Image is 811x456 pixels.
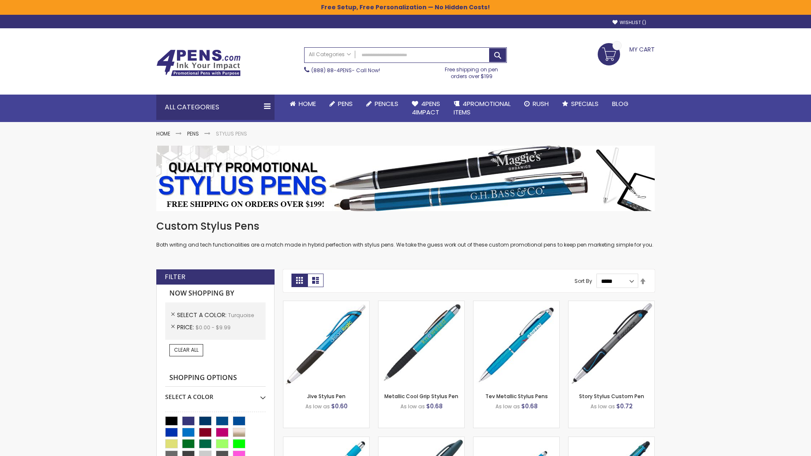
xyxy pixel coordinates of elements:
[228,312,254,319] span: Turquoise
[291,274,308,287] strong: Grid
[177,311,228,319] span: Select A Color
[196,324,231,331] span: $0.00 - $9.99
[495,403,520,410] span: As low as
[378,301,464,308] a: Metallic Cool Grip Stylus Pen-Blue - Turquoise
[612,99,629,108] span: Blog
[378,437,464,444] a: Twist Highlighter-Pen Stylus Combo-Turquoise
[283,95,323,113] a: Home
[156,220,655,233] h1: Custom Stylus Pens
[405,95,447,122] a: 4Pens4impact
[311,67,352,74] a: (888) 88-4PENS
[485,393,548,400] a: Tev Metallic Stylus Pens
[579,393,644,400] a: Story Stylus Custom Pen
[165,387,266,401] div: Select A Color
[309,51,351,58] span: All Categories
[283,437,369,444] a: Pearl Element Stylus Pens-Turquoise
[533,99,549,108] span: Rush
[591,403,615,410] span: As low as
[521,402,538,410] span: $0.68
[571,99,599,108] span: Specials
[165,272,185,282] strong: Filter
[307,393,346,400] a: Jive Stylus Pen
[338,99,353,108] span: Pens
[375,99,398,108] span: Pencils
[216,130,247,137] strong: Stylus Pens
[612,19,646,26] a: Wishlist
[555,95,605,113] a: Specials
[569,301,654,308] a: Story Stylus Custom Pen-Turquoise
[305,403,330,410] span: As low as
[474,437,559,444] a: Cyber Stylus 0.7mm Fine Point Gel Grip Pen-Turquoise
[474,301,559,387] img: Tev Metallic Stylus Pens-Turquoise
[454,99,511,117] span: 4PROMOTIONAL ITEMS
[436,63,507,80] div: Free shipping on pen orders over $199
[156,130,170,137] a: Home
[517,95,555,113] a: Rush
[156,49,241,76] img: 4Pens Custom Pens and Promotional Products
[165,285,266,302] strong: Now Shopping by
[177,323,196,331] span: Price
[569,437,654,444] a: Orbitor 4 Color Assorted Ink Metallic Stylus Pens-Turquoise
[305,48,355,62] a: All Categories
[384,393,458,400] a: Metallic Cool Grip Stylus Pen
[156,146,655,211] img: Stylus Pens
[574,277,592,285] label: Sort By
[174,346,199,353] span: Clear All
[426,402,443,410] span: $0.68
[616,402,633,410] span: $0.72
[447,95,517,122] a: 4PROMOTIONALITEMS
[331,402,348,410] span: $0.60
[359,95,405,113] a: Pencils
[165,369,266,387] strong: Shopping Options
[283,301,369,387] img: Jive Stylus Pen-Turquoise
[187,130,199,137] a: Pens
[400,403,425,410] span: As low as
[378,301,464,387] img: Metallic Cool Grip Stylus Pen-Blue - Turquoise
[569,301,654,387] img: Story Stylus Custom Pen-Turquoise
[323,95,359,113] a: Pens
[311,67,380,74] span: - Call Now!
[283,301,369,308] a: Jive Stylus Pen-Turquoise
[156,220,655,249] div: Both writing and tech functionalities are a match made in hybrid perfection with stylus pens. We ...
[299,99,316,108] span: Home
[605,95,635,113] a: Blog
[156,95,275,120] div: All Categories
[412,99,440,117] span: 4Pens 4impact
[474,301,559,308] a: Tev Metallic Stylus Pens-Turquoise
[169,344,203,356] a: Clear All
